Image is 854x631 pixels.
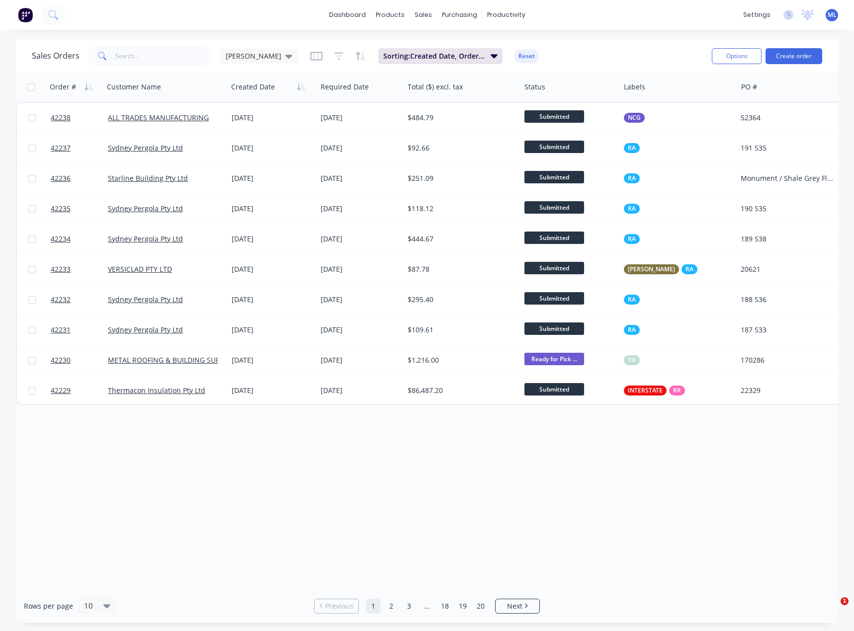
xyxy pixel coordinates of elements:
span: Submitted [524,262,584,274]
a: Starline Building Pty Ltd [108,173,188,183]
div: products [371,7,410,22]
div: 20621 [741,264,836,274]
button: RA [624,295,640,305]
div: 191 S35 [741,143,836,153]
div: [DATE] [232,386,313,395]
div: $86,487.20 [408,386,511,395]
div: [DATE] [321,325,400,335]
span: 42231 [51,325,71,335]
div: 188 S36 [741,295,836,305]
div: Required Date [321,82,369,92]
span: Submitted [524,322,584,335]
div: [DATE] [232,325,313,335]
a: ALL TRADES MANUFACTURING [108,113,209,122]
span: Submitted [524,383,584,395]
a: Previous page [315,601,358,611]
span: TH [628,355,636,365]
div: [DATE] [321,143,400,153]
div: $295.40 [408,295,511,305]
a: METAL ROOFING & BUILDING SUPPLIES PTY LTD [108,355,265,365]
span: [PERSON_NAME] [628,264,675,274]
ul: Pagination [310,599,544,614]
button: RA [624,234,640,244]
div: [DATE] [232,143,313,153]
a: 42238 [51,103,108,133]
div: [DATE] [321,234,400,244]
span: 42238 [51,113,71,123]
div: 189 S38 [741,234,836,244]
div: [DATE] [232,173,313,183]
div: Monument / Shale Grey Flashings [741,173,836,183]
a: dashboard [324,7,371,22]
div: [DATE] [232,264,313,274]
button: Reset [514,49,539,63]
button: INTERSTATERR [624,386,685,395]
button: RA [624,325,640,335]
div: $92.66 [408,143,511,153]
a: 42231 [51,315,108,345]
button: Sorting:Created Date, Order # [378,48,503,64]
div: $118.12 [408,204,511,214]
a: Page 19 [455,599,470,614]
span: 42236 [51,173,71,183]
a: Page 2 [384,599,399,614]
span: RA [685,264,693,274]
div: Customer Name [107,82,161,92]
a: Thermacon Insulation Pty Ltd [108,386,205,395]
a: 42230 [51,345,108,375]
span: Submitted [524,141,584,153]
span: RA [628,234,636,244]
div: 190 S35 [741,204,836,214]
button: TH [624,355,640,365]
a: Next page [496,601,539,611]
div: Created Date [231,82,275,92]
div: 187 S33 [741,325,836,335]
div: [DATE] [321,264,400,274]
button: Options [712,48,762,64]
div: 170286 [741,355,836,365]
span: RA [628,173,636,183]
span: Next [507,601,522,611]
span: Previous [325,601,353,611]
span: RA [628,325,636,335]
button: [PERSON_NAME]RA [624,264,697,274]
div: [DATE] [232,113,313,123]
a: VERSICLAD PTY LTD [108,264,172,274]
span: Submitted [524,232,584,244]
a: Page 3 [402,599,417,614]
button: NCG [624,113,645,123]
button: RA [624,143,640,153]
span: NCG [628,113,641,123]
span: [PERSON_NAME] [226,51,281,61]
div: PO # [741,82,757,92]
div: Status [524,82,545,92]
div: [DATE] [321,173,400,183]
div: [DATE] [321,386,400,395]
a: Sydney Pergola Pty Ltd [108,234,183,243]
div: $1,216.00 [408,355,511,365]
div: $251.09 [408,173,511,183]
span: RR [673,386,681,395]
div: [DATE] [321,295,400,305]
span: 42229 [51,386,71,395]
div: $87.78 [408,264,511,274]
button: RA [624,204,640,214]
a: 42235 [51,194,108,224]
a: 42232 [51,285,108,315]
span: 42232 [51,295,71,305]
span: Submitted [524,292,584,305]
span: Submitted [524,110,584,123]
a: Sydney Pergola Pty Ltd [108,295,183,304]
span: INTERSTATE [628,386,663,395]
div: Total ($) excl. tax [408,82,463,92]
div: settings [738,7,775,22]
span: Rows per page [24,601,73,611]
span: 42234 [51,234,71,244]
a: 42229 [51,376,108,405]
div: Labels [624,82,645,92]
span: 1 [841,597,849,605]
input: Search... [115,46,212,66]
a: 42234 [51,224,108,254]
div: $109.61 [408,325,511,335]
a: Jump forward [420,599,434,614]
